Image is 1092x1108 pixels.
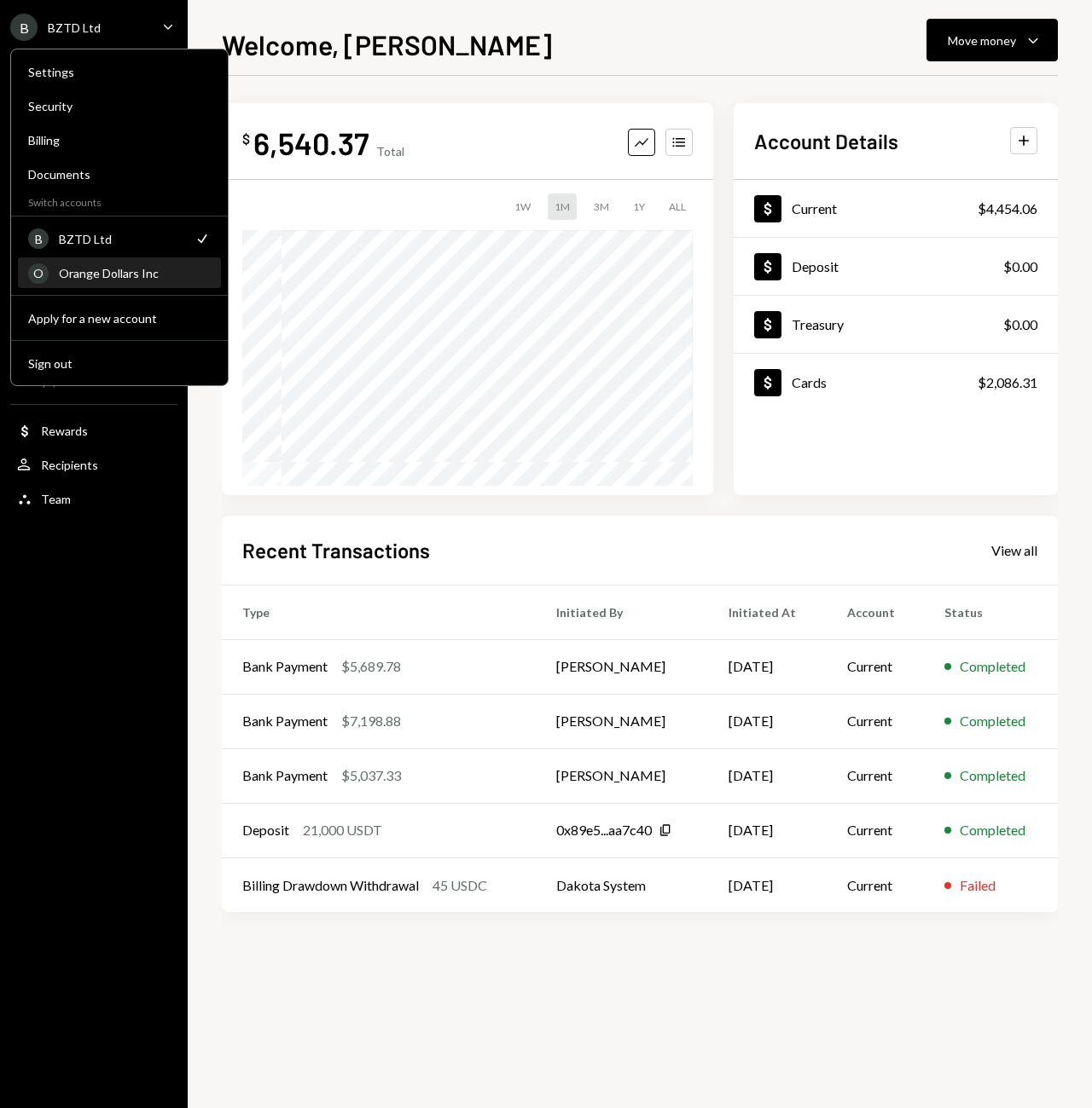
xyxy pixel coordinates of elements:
[978,199,1037,219] div: $4,454.06
[734,238,1058,295] a: Deposit$0.00
[587,193,616,220] div: 3M
[1003,315,1037,335] div: $0.00
[41,492,71,506] div: Team
[536,585,708,639] th: Initiated By
[28,65,211,79] div: Settings
[10,415,177,446] a: Rewards
[28,133,211,147] div: Billing
[41,424,88,438] div: Rewards
[960,820,1025,840] div: Completed
[253,124,369,162] div: 6,540.37
[28,311,211,326] div: Apply for a new account
[827,748,924,803] td: Current
[827,639,924,694] td: Current
[303,820,382,840] div: 21,000 USDT
[28,228,49,249] div: B
[28,263,49,284] div: O
[18,56,221,87] a: Settings
[548,193,577,220] div: 1M
[242,875,419,896] div: Billing Drawdown Withdrawal
[827,694,924,748] td: Current
[28,99,211,113] div: Security
[242,765,328,786] div: Bank Payment
[978,372,1037,393] div: $2,086.31
[536,639,708,694] td: [PERSON_NAME]
[242,711,328,731] div: Bank Payment
[536,857,708,912] td: Dakota System
[960,711,1025,731] div: Completed
[926,19,1058,61] button: Move money
[827,803,924,857] td: Current
[59,232,183,246] div: BZTD Ltd
[10,14,38,41] div: B
[1003,257,1037,277] div: $0.00
[960,875,996,896] div: Failed
[827,857,924,912] td: Current
[708,857,827,912] td: [DATE]
[708,748,827,803] td: [DATE]
[734,180,1058,237] a: Current$4,454.06
[18,124,221,155] a: Billing
[792,200,837,216] div: Current
[41,458,98,472] div: Recipients
[341,656,401,677] div: $5,689.78
[960,656,1025,677] div: Completed
[734,296,1058,353] a: Treasury$0.00
[48,20,101,35] div: BZTD Ltd
[924,585,1058,639] th: Status
[536,748,708,803] td: [PERSON_NAME]
[708,803,827,857] td: [DATE]
[18,303,221,334] button: Apply for a new account
[754,127,898,155] h2: Account Details
[433,875,487,896] div: 45 USDC
[734,354,1058,411] a: Cards$2,086.31
[242,130,250,147] div: $
[792,258,839,274] div: Deposit
[960,765,1025,786] div: Completed
[376,144,404,159] div: Total
[222,585,536,639] th: Type
[508,193,537,220] div: 1W
[11,193,228,209] div: Switch accounts
[556,820,652,840] div: 0x89e5...aa7c40
[948,32,1016,49] div: Move money
[242,820,289,840] div: Deposit
[28,356,211,371] div: Sign out
[59,266,211,280] div: Orange Dollars Inc
[708,585,827,639] th: Initiated At
[626,193,652,220] div: 1Y
[341,765,401,786] div: $5,037.33
[10,483,177,514] a: Team
[10,449,177,480] a: Recipients
[28,167,211,182] div: Documents
[341,711,401,731] div: $7,198.88
[18,90,221,121] a: Security
[991,540,1037,559] a: View all
[662,193,693,220] div: ALL
[242,656,328,677] div: Bank Payment
[222,27,552,61] h1: Welcome, [PERSON_NAME]
[18,349,221,379] button: Sign out
[536,694,708,748] td: [PERSON_NAME]
[242,536,430,564] h2: Recent Transactions
[18,257,221,288] a: OOrange Dollars Inc
[708,694,827,748] td: [DATE]
[792,316,844,332] div: Treasury
[991,542,1037,559] div: View all
[18,159,221,189] a: Documents
[827,585,924,639] th: Account
[792,374,827,390] div: Cards
[708,639,827,694] td: [DATE]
